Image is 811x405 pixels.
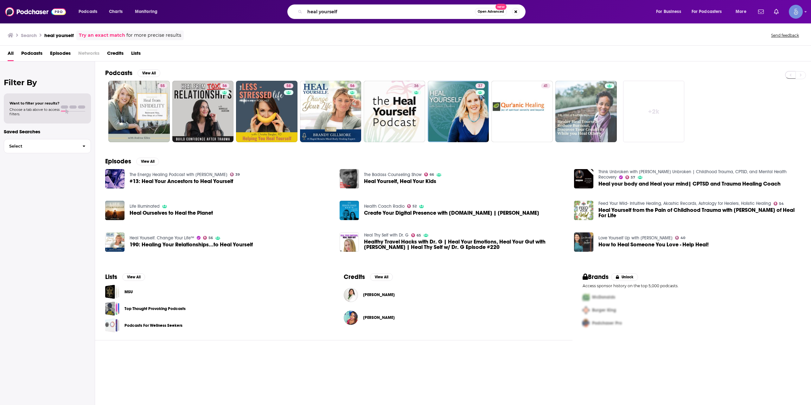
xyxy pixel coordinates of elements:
a: Health Coach Radio [364,204,405,209]
span: Healthy Travel Hacks with Dr. G | Heal Your Emotions, Heal Your Gut with [PERSON_NAME] | Heal Thy... [364,239,566,250]
h2: Podcasts [105,69,132,77]
h3: heal yourself [44,32,74,38]
a: Heal Thy Self with Dr. G [364,232,409,238]
a: The Badass Counseling Show [364,172,422,177]
img: Dr. Anh Nguyen [344,288,358,302]
a: 66 [424,173,434,176]
button: View All [136,158,159,165]
span: 37 [478,83,482,89]
span: 40 [680,237,685,239]
a: 37 [476,83,485,88]
a: 39 [230,173,240,176]
img: Cleopatra Jade [344,311,358,325]
a: Episodes [50,48,71,61]
span: How to Heal Someone You Love - Help Heal! [598,242,709,247]
a: Charts [105,7,126,17]
button: Send feedback [769,33,801,38]
span: 65 [417,234,421,237]
button: open menu [687,7,731,17]
span: Podcasts [79,7,97,16]
button: open menu [652,7,689,17]
p: Access sponsor history on the top 5,000 podcasts. [583,283,801,288]
span: 56 [350,83,354,89]
a: Think Unbroken with Michael Unbroken | Childhood Trauma, CPTSD, and Mental Health Recovery [598,169,787,180]
a: Create Your Digital Presence with Heal.Me | Eric Stein [364,210,539,216]
a: #13: Heal Your Ancestors to Heal Yourself [105,169,125,188]
button: Select [4,139,91,153]
a: 56 [220,83,229,88]
a: 40 [675,236,686,240]
span: Select [4,144,77,148]
span: Heal Ourselves to Heal the Planet [130,210,213,216]
span: Podchaser Pro [592,320,622,326]
img: First Pro Logo [580,291,592,304]
span: 36 [414,83,418,89]
a: Credits [107,48,124,61]
button: View All [137,69,160,77]
a: Podcasts [21,48,42,61]
button: open menu [131,7,166,17]
a: Heal Yourself. Change Your Life™ [130,235,194,241]
a: MSU [105,285,119,299]
button: open menu [731,7,754,17]
a: All [8,48,14,61]
img: Heal Ourselves to Heal the Planet [105,201,125,220]
a: 55 [158,83,167,88]
a: Heal your body and Heal your mind| CPTSD and Trauma Healing Coach [574,169,593,188]
img: Heal Yourself from the Pain of Childhood Trauma with Liz Mullinar of Heal For Life [574,201,593,220]
span: McDonalds [592,294,615,300]
a: 36 [364,81,425,142]
a: 56 [172,81,234,142]
span: 55 [160,83,165,89]
img: Third Pro Logo [580,317,592,330]
span: 41 [544,83,548,89]
a: CreditsView All [344,273,393,281]
button: Unlock [611,273,638,281]
span: Create Your Digital Presence with [DOMAIN_NAME] | [PERSON_NAME] [364,210,539,216]
span: 52 [412,205,417,208]
a: EpisodesView All [105,157,159,165]
a: 56 [203,236,213,240]
img: How to Heal Someone You Love - Help Heal! [574,232,593,252]
button: Cleopatra JadeCleopatra Jade [344,307,562,328]
span: Top Thought Provoking Podcasts [105,301,119,316]
button: Show profile menu [789,5,803,19]
a: #13: Heal Your Ancestors to Heal Yourself [130,179,233,184]
h2: Lists [105,273,117,281]
span: Lists [131,48,141,61]
a: 56 [348,83,357,88]
a: 52 [407,204,417,208]
a: 56 [300,81,361,142]
span: More [736,7,746,16]
span: Burger King [592,307,616,313]
span: [PERSON_NAME] [363,315,395,320]
img: User Profile [789,5,803,19]
span: Logged in as Spiral5-G1 [789,5,803,19]
a: PodcastsView All [105,69,160,77]
a: 41 [491,81,553,142]
span: Podcasts For Wellness Seekers [105,318,119,332]
span: 66 [430,173,434,176]
a: Heal Yourself from the Pain of Childhood Trauma with Liz Mullinar of Heal For Life [598,207,801,218]
a: Cleopatra Jade [363,315,395,320]
span: For Business [656,7,681,16]
a: Healthy Travel Hacks with Dr. G | Heal Your Emotions, Heal Your Gut with Rachel Scheer | Heal Thy... [364,239,566,250]
span: Charts [109,7,123,16]
span: Heal your body and Heal your mind| CPTSD and Trauma Healing Coach [598,181,781,187]
span: Want to filter your results? [10,101,60,105]
a: Create Your Digital Presence with Heal.Me | Eric Stein [340,201,359,220]
a: 54 [774,202,784,206]
a: Show notifications dropdown [771,6,781,17]
div: Search podcasts, credits, & more... [293,4,532,19]
span: 56 [222,83,227,89]
button: open menu [74,7,105,17]
a: Life Illuminated [130,204,160,209]
h2: Filter By [4,78,91,87]
span: For Podcasters [692,7,722,16]
a: 190: Healing Your Relationships...to Heal Yourself [130,242,253,247]
span: for more precise results [126,32,181,39]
